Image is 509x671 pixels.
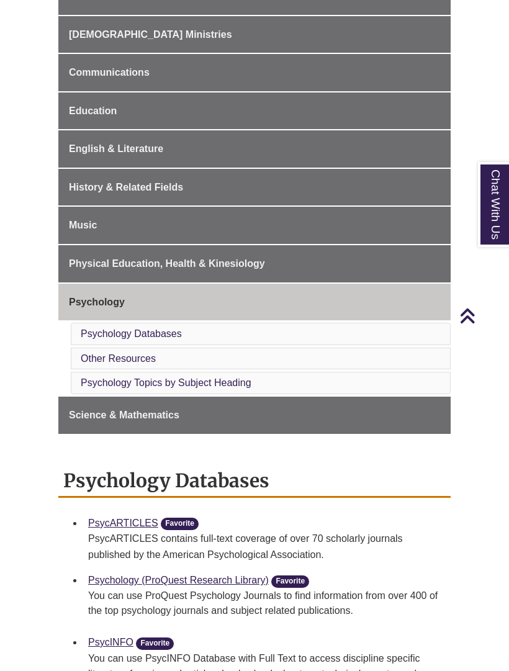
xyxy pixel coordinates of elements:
[81,377,251,388] a: Psychology Topics by Subject Heading
[161,518,199,530] span: Favorite
[459,307,506,324] a: Back to Top
[58,92,451,130] a: Education
[271,575,309,588] span: Favorite
[58,397,451,434] a: Science & Mathematics
[58,169,451,206] a: History & Related Fields
[69,67,150,78] span: Communications
[58,54,451,91] a: Communications
[69,297,125,307] span: Psychology
[88,575,269,585] a: Psychology (ProQuest Research Library)
[69,29,232,40] span: [DEMOGRAPHIC_DATA] Ministries
[58,284,451,321] a: Psychology
[58,465,451,498] h2: Psychology Databases
[88,588,441,618] p: You can use ProQuest Psychology Journals to find information from over 400 of the top psychology ...
[69,220,97,230] span: Music
[69,143,163,154] span: English & Literature
[88,531,441,562] div: PsycARTICLES contains full-text coverage of over 70 scholarly journals published by the American ...
[69,258,265,269] span: Physical Education, Health & Kinesiology
[58,16,451,53] a: [DEMOGRAPHIC_DATA] Ministries
[58,130,451,168] a: English & Literature
[58,245,451,282] a: Physical Education, Health & Kinesiology
[81,353,156,364] a: Other Resources
[69,106,117,116] span: Education
[81,328,182,339] a: Psychology Databases
[58,207,451,244] a: Music
[69,410,179,420] span: Science & Mathematics
[136,637,174,650] span: Favorite
[88,637,133,647] a: PsycINFO
[69,182,183,192] span: History & Related Fields
[88,518,158,528] a: PsycARTICLES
